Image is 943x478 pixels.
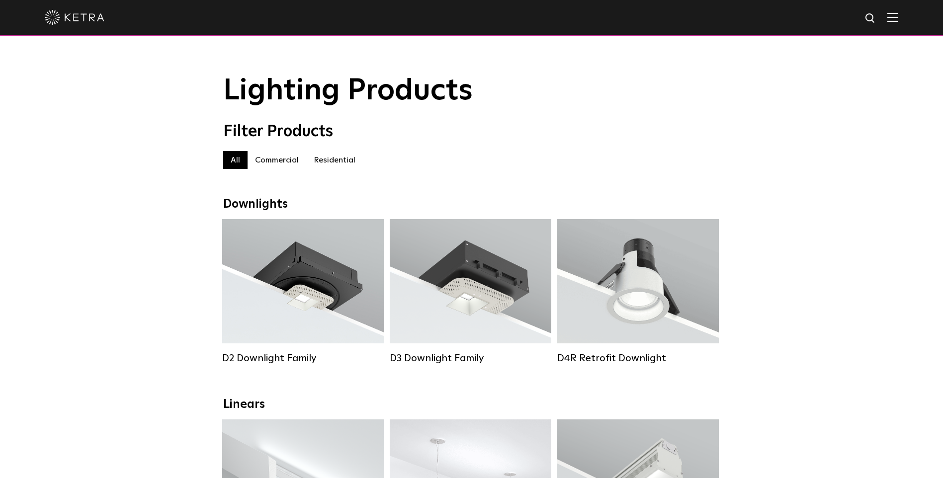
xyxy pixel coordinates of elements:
[390,352,551,364] div: D3 Downlight Family
[248,151,306,169] label: Commercial
[557,219,719,364] a: D4R Retrofit Downlight Lumen Output:800Colors:White / BlackBeam Angles:15° / 25° / 40° / 60°Watta...
[222,219,384,364] a: D2 Downlight Family Lumen Output:1200Colors:White / Black / Gloss Black / Silver / Bronze / Silve...
[223,197,720,212] div: Downlights
[222,352,384,364] div: D2 Downlight Family
[223,398,720,412] div: Linears
[390,219,551,364] a: D3 Downlight Family Lumen Output:700 / 900 / 1100Colors:White / Black / Silver / Bronze / Paintab...
[223,122,720,141] div: Filter Products
[306,151,363,169] label: Residential
[557,352,719,364] div: D4R Retrofit Downlight
[223,151,248,169] label: All
[45,10,104,25] img: ketra-logo-2019-white
[864,12,877,25] img: search icon
[887,12,898,22] img: Hamburger%20Nav.svg
[223,76,473,106] span: Lighting Products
